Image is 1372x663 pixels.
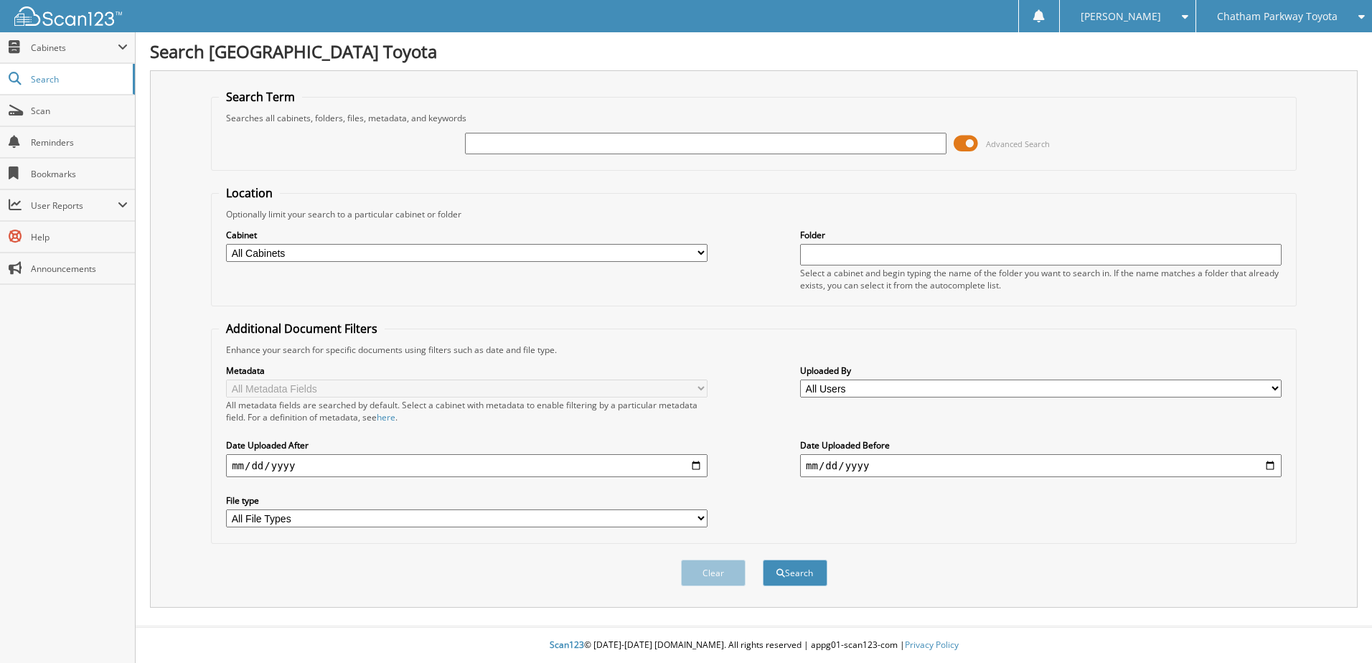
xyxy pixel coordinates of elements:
[763,560,827,586] button: Search
[219,321,385,337] legend: Additional Document Filters
[226,454,708,477] input: start
[219,344,1289,356] div: Enhance your search for specific documents using filters such as date and file type.
[31,199,118,212] span: User Reports
[986,138,1050,149] span: Advanced Search
[31,231,128,243] span: Help
[219,112,1289,124] div: Searches all cabinets, folders, files, metadata, and keywords
[550,639,584,651] span: Scan123
[219,89,302,105] legend: Search Term
[800,229,1282,241] label: Folder
[377,411,395,423] a: here
[800,454,1282,477] input: end
[31,263,128,275] span: Announcements
[31,136,128,149] span: Reminders
[1217,12,1338,21] span: Chatham Parkway Toyota
[226,365,708,377] label: Metadata
[14,6,122,26] img: scan123-logo-white.svg
[226,439,708,451] label: Date Uploaded After
[800,439,1282,451] label: Date Uploaded Before
[136,628,1372,663] div: © [DATE]-[DATE] [DOMAIN_NAME]. All rights reserved | appg01-scan123-com |
[219,208,1289,220] div: Optionally limit your search to a particular cabinet or folder
[226,399,708,423] div: All metadata fields are searched by default. Select a cabinet with metadata to enable filtering b...
[31,73,126,85] span: Search
[226,229,708,241] label: Cabinet
[219,185,280,201] legend: Location
[905,639,959,651] a: Privacy Policy
[31,168,128,180] span: Bookmarks
[226,494,708,507] label: File type
[800,365,1282,377] label: Uploaded By
[1081,12,1161,21] span: [PERSON_NAME]
[681,560,746,586] button: Clear
[150,39,1358,63] h1: Search [GEOGRAPHIC_DATA] Toyota
[31,42,118,54] span: Cabinets
[1300,594,1372,663] iframe: Chat Widget
[31,105,128,117] span: Scan
[800,267,1282,291] div: Select a cabinet and begin typing the name of the folder you want to search in. If the name match...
